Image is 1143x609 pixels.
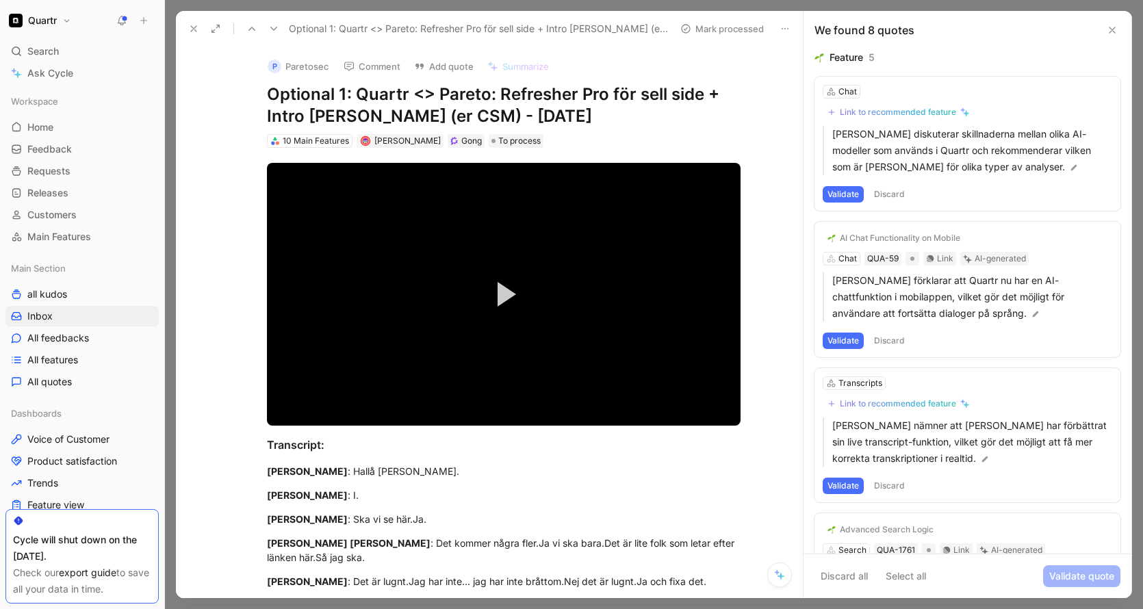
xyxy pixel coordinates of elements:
img: 🌱 [827,234,836,242]
a: Requests [5,161,159,181]
span: Customers [27,208,77,222]
div: Main Section [5,258,159,278]
mark: [PERSON_NAME] [267,513,348,525]
mark: [PERSON_NAME] [267,465,348,477]
span: Summarize [502,60,549,73]
a: Ask Cycle [5,63,159,83]
p: [PERSON_NAME] nämner att [PERSON_NAME] har förbättrat sin live transcript-funktion, vilket gör de... [832,417,1112,467]
img: pen.svg [980,454,990,464]
span: Ask Cycle [27,65,73,81]
span: Home [27,120,53,134]
div: Video Player [267,163,741,426]
div: DashboardsVoice of CustomerProduct satisfactionTrendsFeature viewCustomer view [5,403,159,537]
div: 10 Main Features [283,134,349,148]
button: 🌱AI Chat Functionality on Mobile [823,230,965,246]
span: Product satisfaction [27,454,117,468]
h1: Quartr [28,14,57,27]
a: Main Features [5,226,159,247]
div: Dashboards [5,403,159,424]
button: Select all [879,565,932,587]
span: All quotes [27,375,72,389]
div: : Det kommer några fler.Ja vi ska bara.Det är lite folk som letar efter länken här.Så jag ska. [267,536,741,565]
span: Voice of Customer [27,432,110,446]
a: Voice of Customer [5,429,159,450]
button: QuartrQuartr [5,11,75,30]
a: Releases [5,183,159,203]
button: Validate [823,186,864,203]
button: Summarize [481,57,555,76]
button: Validate quote [1043,565,1120,587]
span: Feedback [27,142,72,156]
a: Product satisfaction [5,451,159,471]
button: Link to recommended feature [823,396,975,412]
button: Discard [869,478,910,494]
button: Link to recommended feature [823,104,975,120]
span: All feedbacks [27,331,89,345]
a: Inbox [5,306,159,326]
a: All features [5,350,159,370]
span: Workspace [11,94,58,108]
div: : Det är lugnt.Jag har inte… jag har inte bråttom.Nej det är lugnt.Ja och fixa det. [267,574,741,588]
div: Feature [830,49,863,66]
a: export guide [59,567,116,578]
h1: Optional 1: Quartr <> Pareto: Refresher Pro för sell side + Intro [PERSON_NAME] (er CSM) - [DATE] [267,83,741,127]
button: Play Video [473,263,535,325]
a: Feature view [5,495,159,515]
a: all kudos [5,284,159,304]
span: Requests [27,164,70,178]
div: Check our to save all your data in time. [13,565,151,597]
span: [PERSON_NAME] [374,135,441,146]
span: Main Features [27,230,91,244]
a: Home [5,117,159,138]
div: P [268,60,281,73]
div: Cycle will shut down on the [DATE]. [13,532,151,565]
div: : I. [267,488,741,502]
div: 5 [869,49,875,66]
button: Comment [337,57,407,76]
div: Link to recommended feature [840,107,956,118]
span: Feature view [27,498,84,512]
button: Add quote [408,57,480,76]
div: Search [5,41,159,62]
p: [PERSON_NAME] förklarar att Quartr nu har en AI-chattfunktion i mobilappen, vilket gör det möjlig... [832,272,1112,322]
div: To process [489,134,543,148]
img: 🌱 [814,53,824,62]
span: Releases [27,186,68,200]
img: 🌱 [827,526,836,534]
a: All feedbacks [5,328,159,348]
button: PParetosec [261,56,335,77]
img: Quartr [9,14,23,27]
button: Discard all [814,565,874,587]
mark: [PERSON_NAME] [267,489,348,501]
button: Validate [823,333,864,349]
span: Inbox [27,309,53,323]
span: all kudos [27,287,67,301]
div: Link to recommended feature [840,398,956,409]
button: Mark processed [674,19,770,38]
a: Feedback [5,139,159,159]
button: Discard [869,333,910,349]
span: Trends [27,476,58,490]
div: Main Sectionall kudosInboxAll feedbacksAll featuresAll quotes [5,258,159,392]
mark: [PERSON_NAME] [267,575,348,587]
a: All quotes [5,372,159,392]
div: Transcripts [838,376,882,390]
img: avatar [361,138,369,145]
div: : Ska vi se här.Ja. [267,512,741,526]
div: Gong [461,134,482,148]
div: Chat [838,85,857,99]
a: Trends [5,473,159,493]
img: pen.svg [1069,163,1079,172]
p: [PERSON_NAME] diskuterar skillnaderna mellan olika AI-modeller som används i Quartr och rekommend... [832,126,1112,175]
div: Workspace [5,91,159,112]
button: Validate [823,478,864,494]
div: : Hallå [PERSON_NAME]. [267,464,741,478]
button: Discard [869,186,910,203]
span: Search [27,43,59,60]
mark: [PERSON_NAME] [PERSON_NAME] [267,537,431,549]
span: Main Section [11,261,66,275]
div: Advanced Search Logic [840,524,934,535]
span: All features [27,353,78,367]
div: Transcript: [267,437,741,453]
span: Dashboards [11,406,62,420]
